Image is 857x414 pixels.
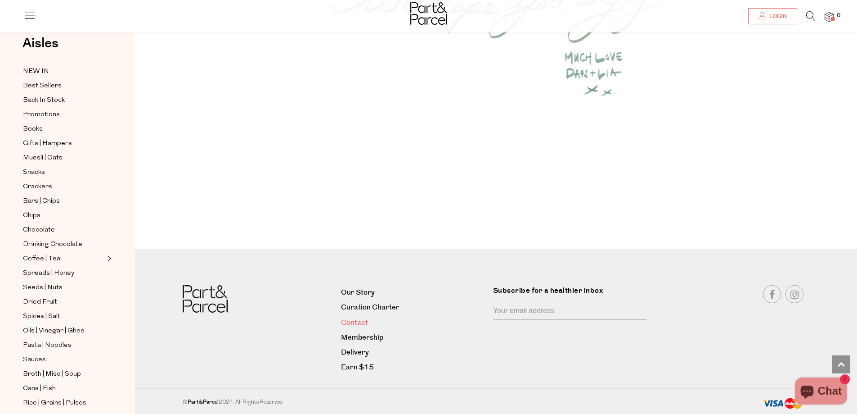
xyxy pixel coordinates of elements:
[183,398,665,407] div: © 2024. All Rights Reserved.
[23,182,52,192] span: Crackers
[23,311,105,322] a: Spices | Salt
[23,81,62,91] span: Best Sellers
[341,346,486,359] a: Delivery
[23,296,105,308] a: Dried Fruit
[23,239,82,250] span: Drinking Chocolate
[23,153,63,164] span: Muesli | Oats
[23,383,105,394] a: Cans | Fish
[825,12,834,22] a: 0
[188,398,219,406] b: Part&Parcel
[341,361,486,373] a: Earn $15
[835,12,843,20] span: 0
[341,301,486,314] a: Curation Charter
[23,383,56,394] span: Cans | Fish
[183,285,228,313] img: Part&Parcel
[23,210,105,221] a: Chips
[23,210,40,221] span: Chips
[410,2,447,25] img: Part&Parcel
[23,66,105,77] a: NEW IN
[23,268,105,279] a: Spreads | Honey
[23,225,55,236] span: Chocolate
[23,282,63,293] span: Seeds | Nuts
[23,268,74,279] span: Spreads | Honey
[341,332,486,344] a: Membership
[23,311,60,322] span: Spices | Salt
[341,317,486,329] a: Contact
[23,66,49,77] span: NEW IN
[23,224,105,236] a: Chocolate
[23,282,105,293] a: Seeds | Nuts
[23,325,105,337] a: Oils | Vinegar | Ghee
[23,354,105,365] a: Sauces
[23,326,85,337] span: Oils | Vinegar | Ghee
[23,254,60,264] span: Coffee | Tea
[23,123,105,135] a: Books
[493,285,652,303] label: Subscribe for a healthier inbox
[767,13,787,20] span: Login
[22,36,58,59] a: Aisles
[23,297,57,308] span: Dried Fruit
[23,138,72,149] span: Gifts | Hampers
[23,398,86,409] span: Rice | Grains | Pulses
[105,253,112,264] button: Expand/Collapse Coffee | Tea
[23,95,65,106] span: Back In Stock
[748,8,797,24] a: Login
[23,196,60,207] span: Bars | Chips
[23,124,43,135] span: Books
[23,138,105,149] a: Gifts | Hampers
[23,239,105,250] a: Drinking Chocolate
[792,378,850,407] inbox-online-store-chat: Shopify online store chat
[23,109,60,120] span: Promotions
[23,369,105,380] a: Broth | Miso | Soup
[23,109,105,120] a: Promotions
[23,167,45,178] span: Snacks
[22,33,58,53] span: Aisles
[23,340,72,351] span: Pasta | Noodles
[23,167,105,178] a: Snacks
[23,340,105,351] a: Pasta | Noodles
[23,369,81,380] span: Broth | Miso | Soup
[23,196,105,207] a: Bars | Chips
[763,398,803,409] img: payment-methods.png
[341,287,486,299] a: Our Story
[23,397,105,409] a: Rice | Grains | Pulses
[493,303,646,320] input: Your email address
[23,181,105,192] a: Crackers
[23,95,105,106] a: Back In Stock
[23,355,46,365] span: Sauces
[23,80,105,91] a: Best Sellers
[23,152,105,164] a: Muesli | Oats
[23,253,105,264] a: Coffee | Tea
